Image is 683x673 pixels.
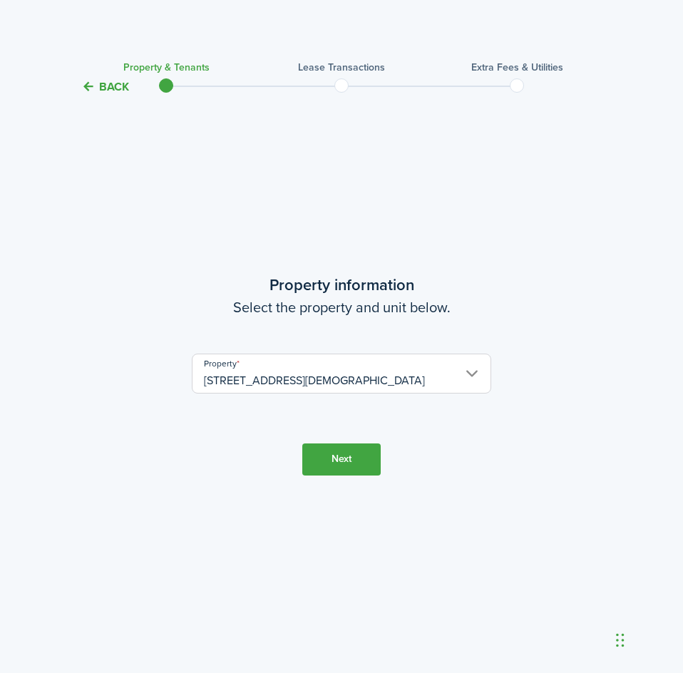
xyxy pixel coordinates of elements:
[302,443,381,476] button: Next
[612,605,683,673] iframe: Chat Widget
[616,619,625,662] div: Drag
[81,79,129,94] button: Back
[123,60,210,75] h3: Property & Tenants
[298,60,385,75] h3: Lease Transactions
[42,273,641,297] wizard-step-header-title: Property information
[192,354,491,394] input: Select a property
[471,60,563,75] h3: Extra fees & Utilities
[42,297,641,318] wizard-step-header-description: Select the property and unit below.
